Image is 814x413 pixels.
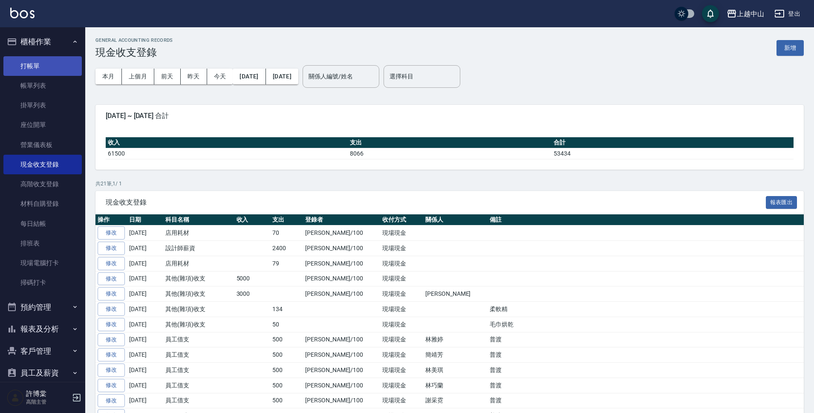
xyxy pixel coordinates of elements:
td: 簡靖芳 [423,347,488,363]
button: 客戶管理 [3,340,82,362]
td: [PERSON_NAME]/100 [303,256,380,271]
td: 現場現金 [380,271,423,286]
td: [PERSON_NAME] [423,286,488,302]
td: [PERSON_NAME]/100 [303,347,380,363]
a: 修改 [98,272,125,286]
button: [DATE] [266,69,298,84]
button: [DATE] [233,69,266,84]
td: [DATE] [127,271,163,286]
td: 5000 [234,271,271,286]
td: 設計師薪資 [163,241,234,256]
th: 科目名稱 [163,214,234,225]
td: 店用耗材 [163,256,234,271]
td: 現場現金 [380,225,423,241]
td: [DATE] [127,225,163,241]
td: [DATE] [127,378,163,393]
td: 現場現金 [380,241,423,256]
td: 其他(雜項)收支 [163,302,234,317]
td: 員工借支 [163,393,234,408]
button: 前天 [154,69,181,84]
button: 本月 [95,69,122,84]
a: 現場電腦打卡 [3,253,82,273]
td: [DATE] [127,256,163,271]
td: 毛巾烘乾 [488,317,804,332]
a: 修改 [98,226,125,240]
th: 備註 [488,214,804,225]
button: 預約管理 [3,296,82,318]
td: [PERSON_NAME]/100 [303,393,380,408]
td: 61500 [106,148,348,159]
h2: GENERAL ACCOUNTING RECORDS [95,38,173,43]
td: 林美琪 [423,363,488,378]
a: 打帳單 [3,56,82,76]
th: 關係人 [423,214,488,225]
a: 修改 [98,364,125,377]
img: Logo [10,8,35,18]
td: 現場現金 [380,256,423,271]
a: 修改 [98,379,125,392]
a: 修改 [98,287,125,300]
th: 收入 [234,214,271,225]
a: 排班表 [3,234,82,253]
td: [PERSON_NAME]/100 [303,332,380,347]
a: 修改 [98,333,125,347]
a: 帳單列表 [3,76,82,95]
button: 上越中山 [723,5,768,23]
td: [DATE] [127,363,163,378]
td: 50 [270,317,303,332]
h3: 現金收支登錄 [95,46,173,58]
a: 材料自購登錄 [3,194,82,214]
td: [DATE] [127,347,163,363]
td: 500 [270,347,303,363]
button: 昨天 [181,69,207,84]
a: 修改 [98,242,125,255]
a: 修改 [98,318,125,331]
th: 收入 [106,137,348,148]
td: 現場現金 [380,393,423,408]
button: 員工及薪資 [3,362,82,384]
button: 報表匯出 [766,196,797,209]
a: 掛單列表 [3,95,82,115]
span: [DATE] ~ [DATE] 合計 [106,112,794,120]
th: 合計 [551,137,794,148]
a: 座位開單 [3,115,82,135]
td: 8066 [348,148,551,159]
td: 普渡 [488,393,804,408]
td: 員工借支 [163,378,234,393]
td: [DATE] [127,302,163,317]
td: 店用耗材 [163,225,234,241]
td: 3000 [234,286,271,302]
td: 普渡 [488,347,804,363]
button: 上個月 [122,69,154,84]
td: 現場現金 [380,317,423,332]
td: [PERSON_NAME]/100 [303,378,380,393]
td: [DATE] [127,317,163,332]
td: 70 [270,225,303,241]
img: Person [7,389,24,406]
td: 134 [270,302,303,317]
td: 500 [270,393,303,408]
td: [DATE] [127,286,163,302]
a: 修改 [98,257,125,270]
th: 支出 [348,137,551,148]
a: 修改 [98,394,125,407]
td: 500 [270,363,303,378]
td: 員工借支 [163,363,234,378]
td: 林巧蘭 [423,378,488,393]
th: 登錄者 [303,214,380,225]
a: 每日結帳 [3,214,82,234]
td: 普渡 [488,363,804,378]
td: 其他(雜項)收支 [163,286,234,302]
a: 掃碼打卡 [3,273,82,292]
th: 收付方式 [380,214,423,225]
td: 普渡 [488,332,804,347]
a: 報表匯出 [766,198,797,206]
a: 修改 [98,303,125,316]
td: [PERSON_NAME]/100 [303,286,380,302]
a: 現金收支登錄 [3,155,82,174]
td: 柔軟精 [488,302,804,317]
p: 共 21 筆, 1 / 1 [95,180,804,188]
td: 其他(雜項)收支 [163,271,234,286]
td: 其他(雜項)收支 [163,317,234,332]
button: 櫃檯作業 [3,31,82,53]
